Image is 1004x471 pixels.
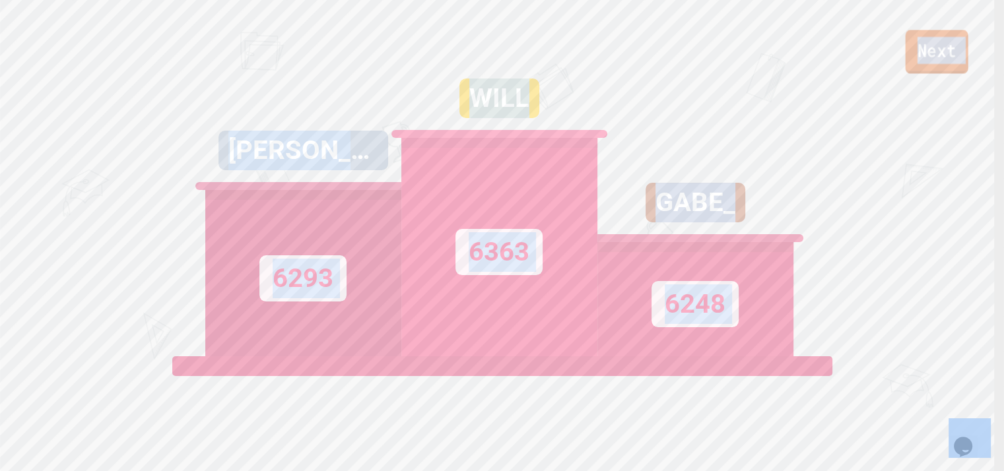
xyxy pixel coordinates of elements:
div: 6293 [259,255,347,301]
iframe: chat widget [949,418,991,458]
div: [PERSON_NAME] [218,131,388,170]
div: 6363 [455,229,543,275]
div: WILL [459,78,539,118]
a: Next [905,30,968,73]
div: 6248 [652,281,739,327]
div: GABE_ [646,183,745,222]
